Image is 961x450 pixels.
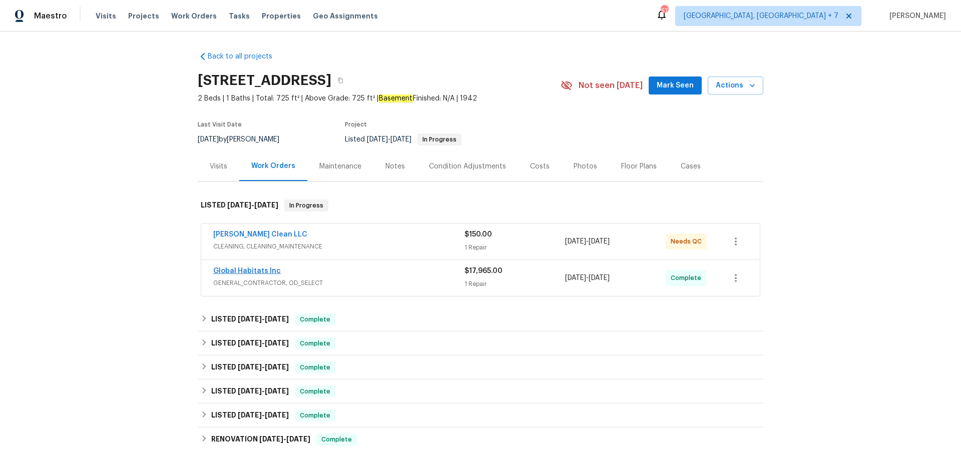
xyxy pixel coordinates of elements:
[259,435,283,442] span: [DATE]
[259,435,310,442] span: -
[296,386,334,396] span: Complete
[213,267,281,274] a: Global Habitats Inc
[96,11,116,21] span: Visits
[213,231,307,238] a: [PERSON_NAME] Clean LLC
[254,201,278,208] span: [DATE]
[661,6,668,16] div: 57
[227,201,278,208] span: -
[238,411,262,418] span: [DATE]
[296,362,334,372] span: Complete
[213,278,464,288] span: GENERAL_CONTRACTOR, OD_SELECT
[681,161,701,171] div: Cases
[313,11,378,21] span: Geo Assignments
[565,238,586,245] span: [DATE]
[418,136,460,142] span: In Progress
[198,133,291,145] div: by [PERSON_NAME]
[198,331,763,355] div: LISTED [DATE]-[DATE]Complete
[238,387,262,394] span: [DATE]
[345,121,367,127] span: Project
[671,236,706,246] span: Needs QC
[262,11,301,21] span: Properties
[385,161,405,171] div: Notes
[211,385,289,397] h6: LISTED
[229,12,250,19] span: Tasks
[296,338,334,348] span: Complete
[238,363,289,370] span: -
[716,79,755,92] span: Actions
[213,241,464,251] span: CLEANING, CLEANING_MAINTENANCE
[238,411,289,418] span: -
[265,315,289,322] span: [DATE]
[885,11,946,21] span: [PERSON_NAME]
[378,94,413,102] em: Basement
[238,339,289,346] span: -
[198,93,561,103] span: 2 Beds | 1 Baths | Total: 725 ft² | Above Grade: 725 ft² | Finished: N/A | 1942
[238,315,289,322] span: -
[464,242,565,252] div: 1 Repair
[331,71,349,89] button: Copy Address
[34,11,67,21] span: Maestro
[286,435,310,442] span: [DATE]
[198,355,763,379] div: LISTED [DATE]-[DATE]Complete
[367,136,411,143] span: -
[198,403,763,427] div: LISTED [DATE]-[DATE]Complete
[649,76,702,95] button: Mark Seen
[589,274,610,281] span: [DATE]
[211,313,289,325] h6: LISTED
[565,273,610,283] span: -
[671,273,705,283] span: Complete
[198,189,763,221] div: LISTED [DATE]-[DATE]In Progress
[708,76,763,95] button: Actions
[464,279,565,289] div: 1 Repair
[265,411,289,418] span: [DATE]
[621,161,657,171] div: Floor Plans
[296,314,334,324] span: Complete
[579,80,643,90] span: Not seen [DATE]
[211,409,289,421] h6: LISTED
[565,274,586,281] span: [DATE]
[684,11,838,21] span: [GEOGRAPHIC_DATA], [GEOGRAPHIC_DATA] + 7
[238,315,262,322] span: [DATE]
[238,387,289,394] span: -
[367,136,388,143] span: [DATE]
[198,75,331,85] h2: [STREET_ADDRESS]
[345,136,461,143] span: Listed
[198,51,294,61] a: Back to all projects
[198,307,763,331] div: LISTED [DATE]-[DATE]Complete
[429,161,506,171] div: Condition Adjustments
[464,267,503,274] span: $17,965.00
[319,161,361,171] div: Maintenance
[171,11,217,21] span: Work Orders
[657,79,694,92] span: Mark Seen
[227,201,251,208] span: [DATE]
[296,410,334,420] span: Complete
[198,121,242,127] span: Last Visit Date
[265,387,289,394] span: [DATE]
[265,339,289,346] span: [DATE]
[530,161,550,171] div: Costs
[390,136,411,143] span: [DATE]
[565,236,610,246] span: -
[574,161,597,171] div: Photos
[201,199,278,211] h6: LISTED
[265,363,289,370] span: [DATE]
[464,231,492,238] span: $150.00
[251,161,295,171] div: Work Orders
[238,363,262,370] span: [DATE]
[128,11,159,21] span: Projects
[198,136,219,143] span: [DATE]
[211,337,289,349] h6: LISTED
[210,161,227,171] div: Visits
[211,361,289,373] h6: LISTED
[198,379,763,403] div: LISTED [DATE]-[DATE]Complete
[317,434,356,444] span: Complete
[238,339,262,346] span: [DATE]
[285,200,327,210] span: In Progress
[211,433,310,445] h6: RENOVATION
[589,238,610,245] span: [DATE]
